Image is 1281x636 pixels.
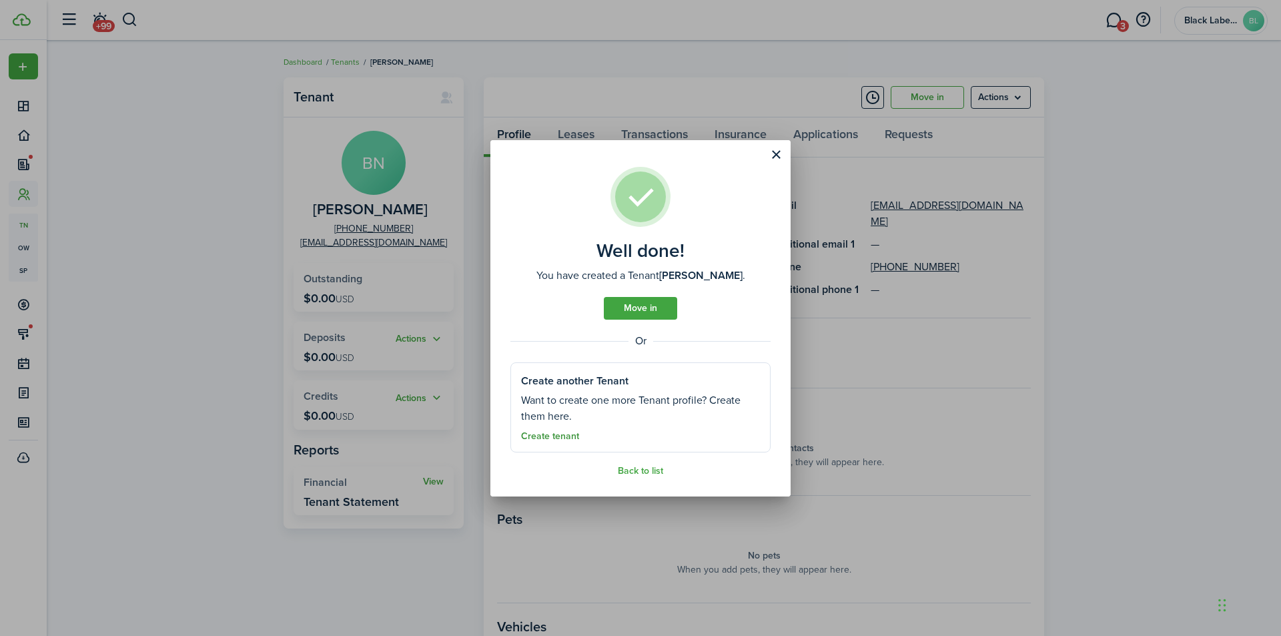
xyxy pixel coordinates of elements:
well-done-title: Well done! [596,240,685,262]
well-done-section-title: Create another Tenant [521,373,628,389]
a: Back to list [618,466,663,476]
iframe: Chat Widget [1214,572,1281,636]
a: Create tenant [521,431,579,442]
b: [PERSON_NAME] [659,268,743,283]
div: Drag [1218,585,1226,625]
button: Close modal [765,143,787,166]
well-done-section-description: Want to create one more Tenant profile? Create them here. [521,392,760,424]
well-done-description: You have created a Tenant . [536,268,745,284]
a: Move in [604,297,677,320]
well-done-separator: Or [510,333,771,349]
